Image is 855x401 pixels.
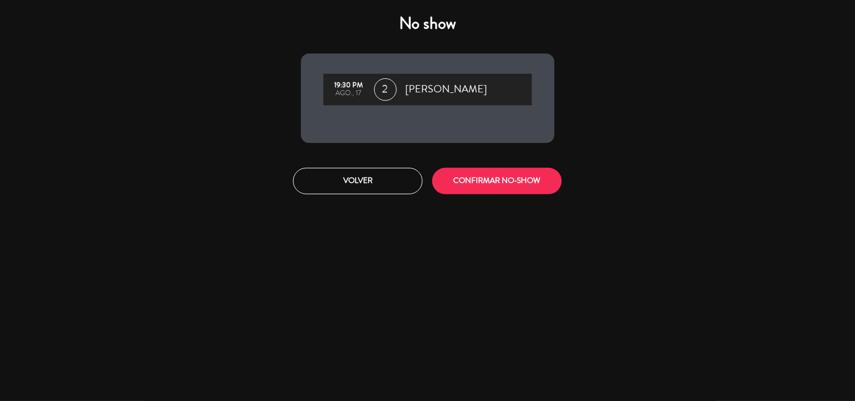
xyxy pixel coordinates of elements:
h4: No show [301,14,555,34]
span: 2 [374,78,397,101]
div: ago., 17 [329,90,369,97]
span: [PERSON_NAME] [406,81,488,98]
button: Volver [293,168,423,194]
button: CONFIRMAR NO-SHOW [432,168,562,194]
div: 19:30 PM [329,82,369,90]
